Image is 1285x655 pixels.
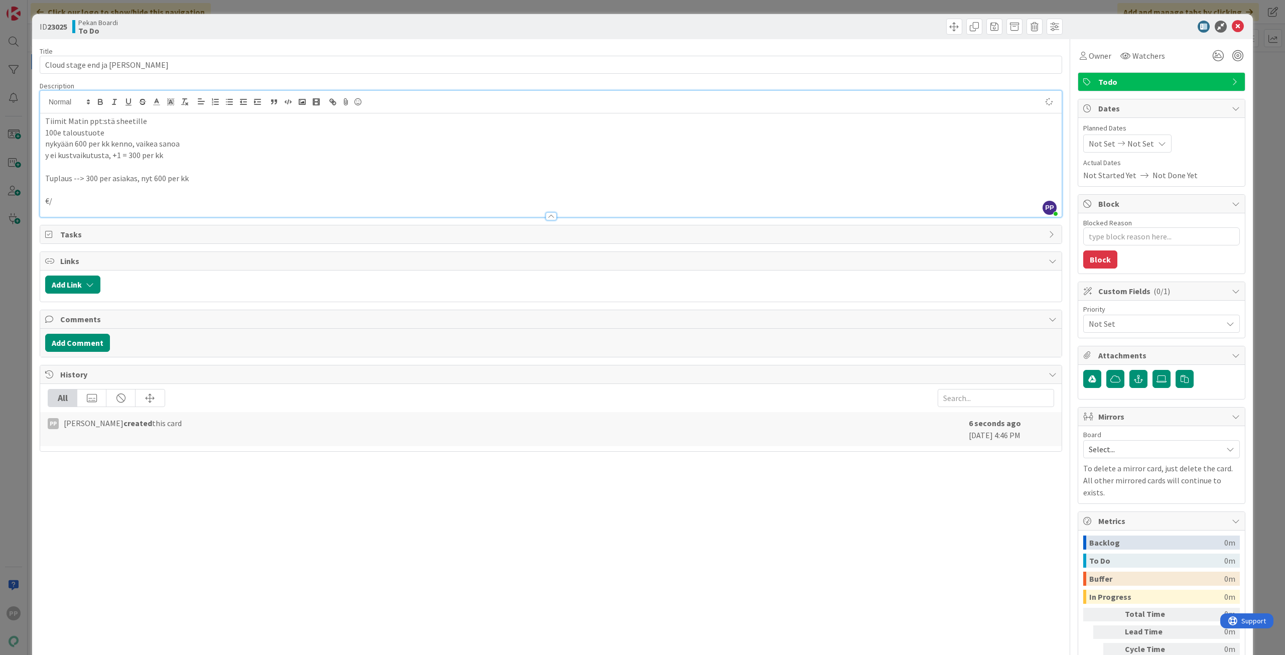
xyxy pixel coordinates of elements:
[1083,250,1117,269] button: Block
[1083,123,1240,134] span: Planned Dates
[1184,625,1235,639] div: 0m
[21,2,46,14] span: Support
[1224,590,1235,604] div: 0m
[40,21,67,33] span: ID
[60,368,1044,380] span: History
[1089,536,1224,550] div: Backlog
[1224,536,1235,550] div: 0m
[45,115,1057,127] p: Tiimit Matin ppt:stä sheetille
[1098,285,1227,297] span: Custom Fields
[1083,462,1240,498] p: To delete a mirror card, just delete the card. All other mirrored cards will continue to exists.
[60,313,1044,325] span: Comments
[48,389,77,407] div: All
[1125,625,1180,639] div: Lead Time
[1098,102,1227,114] span: Dates
[1089,590,1224,604] div: In Progress
[1152,169,1198,181] span: Not Done Yet
[45,127,1057,139] p: 100e taloustuote
[40,81,74,90] span: Description
[123,418,152,428] b: created
[1089,554,1224,568] div: To Do
[1083,169,1136,181] span: Not Started Yet
[1125,608,1180,621] div: Total Time
[60,255,1044,267] span: Links
[60,228,1044,240] span: Tasks
[1083,218,1132,227] label: Blocked Reason
[78,19,118,27] span: Pekan Boardi
[1127,138,1154,150] span: Not Set
[1098,411,1227,423] span: Mirrors
[1098,515,1227,527] span: Metrics
[48,418,59,429] div: PP
[1098,349,1227,361] span: Attachments
[1184,608,1235,621] div: 0m
[64,417,182,429] span: [PERSON_NAME] this card
[1083,431,1101,438] span: Board
[1089,50,1111,62] span: Owner
[40,47,53,56] label: Title
[47,22,67,32] b: 23025
[40,56,1062,74] input: type card name here...
[1098,76,1227,88] span: Todo
[45,276,100,294] button: Add Link
[1089,572,1224,586] div: Buffer
[1089,442,1217,456] span: Select...
[1043,201,1057,215] span: PP
[1224,554,1235,568] div: 0m
[969,418,1021,428] b: 6 seconds ago
[969,417,1054,441] div: [DATE] 4:46 PM
[45,334,110,352] button: Add Comment
[1153,286,1170,296] span: ( 0/1 )
[1098,198,1227,210] span: Block
[1224,572,1235,586] div: 0m
[1083,158,1240,168] span: Actual Dates
[1089,317,1217,331] span: Not Set
[45,150,1057,161] p: y ei kustvaikutusta, +1 = 300 per kk
[45,173,1057,184] p: Tuplaus --> 300 per asiakas, nyt 600 per kk
[1089,138,1115,150] span: Not Set
[45,138,1057,150] p: nykyään 600 per kk kenno, vaikea sanoa
[45,195,1057,207] p: €/
[938,389,1054,407] input: Search...
[1132,50,1165,62] span: Watchers
[78,27,118,35] b: To Do
[1083,306,1240,313] div: Priority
